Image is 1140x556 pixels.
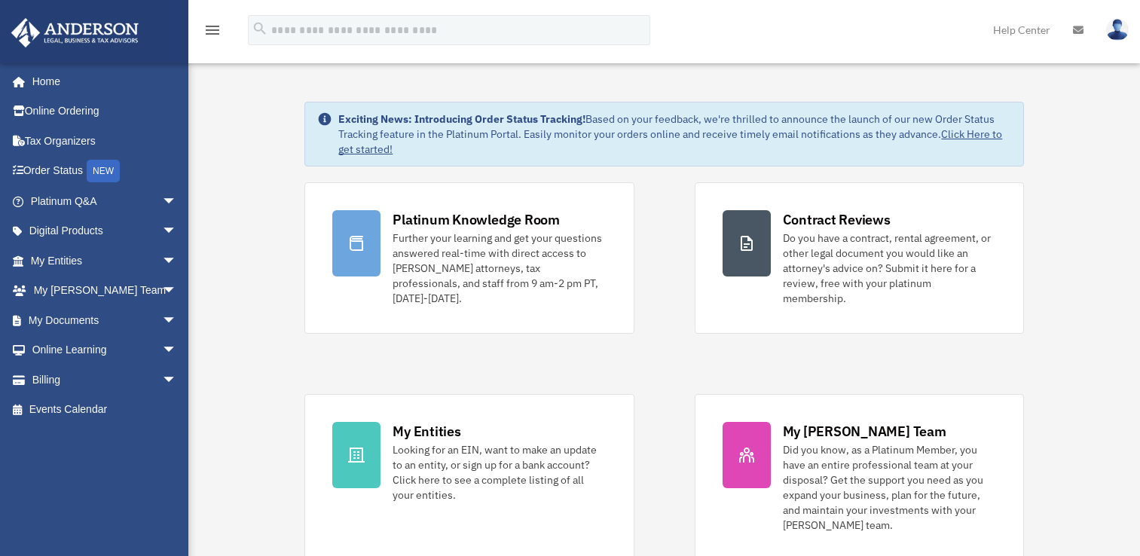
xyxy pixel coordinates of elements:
[7,18,143,47] img: Anderson Advisors Platinum Portal
[393,442,606,503] div: Looking for an EIN, want to make an update to an entity, or sign up for a bank account? Click her...
[783,442,996,533] div: Did you know, as a Platinum Member, you have an entire professional team at your disposal? Get th...
[162,276,192,307] span: arrow_drop_down
[393,422,460,441] div: My Entities
[11,305,200,335] a: My Documentsarrow_drop_down
[11,395,200,425] a: Events Calendar
[11,186,200,216] a: Platinum Q&Aarrow_drop_down
[203,21,222,39] i: menu
[11,276,200,306] a: My [PERSON_NAME] Teamarrow_drop_down
[11,246,200,276] a: My Entitiesarrow_drop_down
[162,186,192,217] span: arrow_drop_down
[783,210,891,229] div: Contract Reviews
[162,365,192,396] span: arrow_drop_down
[162,335,192,366] span: arrow_drop_down
[11,335,200,365] a: Online Learningarrow_drop_down
[162,216,192,247] span: arrow_drop_down
[87,160,120,182] div: NEW
[338,127,1002,156] a: Click Here to get started!
[162,305,192,336] span: arrow_drop_down
[393,210,560,229] div: Platinum Knowledge Room
[252,20,268,37] i: search
[11,156,200,187] a: Order StatusNEW
[11,96,200,127] a: Online Ordering
[783,231,996,306] div: Do you have a contract, rental agreement, or other legal document you would like an attorney's ad...
[338,112,1010,157] div: Based on your feedback, we're thrilled to announce the launch of our new Order Status Tracking fe...
[11,66,192,96] a: Home
[338,112,585,126] strong: Exciting News: Introducing Order Status Tracking!
[11,216,200,246] a: Digital Productsarrow_drop_down
[162,246,192,276] span: arrow_drop_down
[393,231,606,306] div: Further your learning and get your questions answered real-time with direct access to [PERSON_NAM...
[203,26,222,39] a: menu
[11,126,200,156] a: Tax Organizers
[1106,19,1129,41] img: User Pic
[304,182,634,334] a: Platinum Knowledge Room Further your learning and get your questions answered real-time with dire...
[783,422,946,441] div: My [PERSON_NAME] Team
[695,182,1024,334] a: Contract Reviews Do you have a contract, rental agreement, or other legal document you would like...
[11,365,200,395] a: Billingarrow_drop_down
